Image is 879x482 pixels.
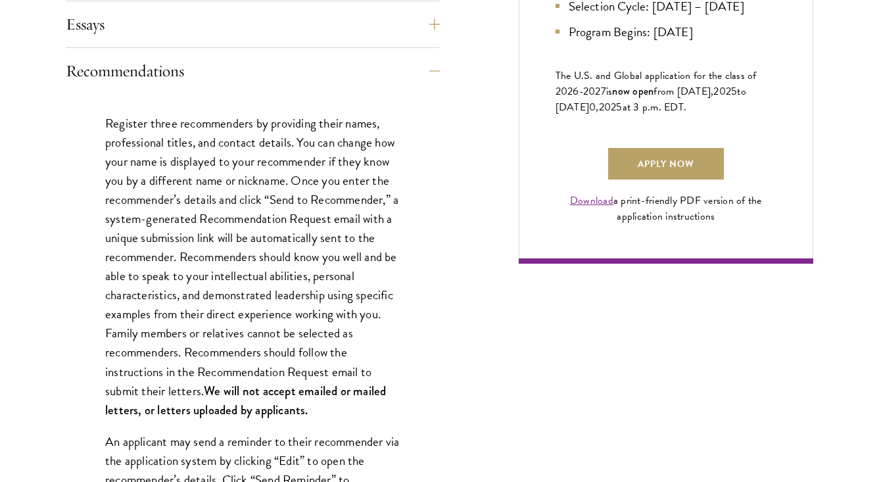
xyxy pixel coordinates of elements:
[105,382,386,419] strong: We will not accept emailed or mailed letters, or letters uploaded by applicants.
[573,84,579,99] span: 6
[653,84,713,99] span: from [DATE],
[579,84,601,99] span: -202
[105,114,400,420] p: Register three recommenders by providing their names, professional titles, and contact details. Y...
[66,9,440,40] button: Essays
[596,99,598,115] span: ,
[608,148,724,180] a: Apply Now
[601,84,606,99] span: 7
[731,84,737,99] span: 5
[599,99,617,115] span: 202
[616,99,622,115] span: 5
[556,22,777,41] li: Program Begins: [DATE]
[556,68,757,99] span: The U.S. and Global application for the class of 202
[589,99,596,115] span: 0
[570,193,613,208] a: Download
[556,193,777,224] div: a print-friendly PDF version of the application instructions
[612,84,653,99] span: now open
[66,55,440,87] button: Recommendations
[556,84,746,115] span: to [DATE]
[606,84,613,99] span: is
[713,84,731,99] span: 202
[623,99,687,115] span: at 3 p.m. EDT.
